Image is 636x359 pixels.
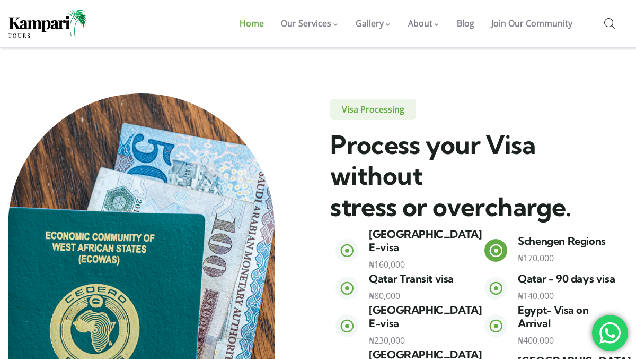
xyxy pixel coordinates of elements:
[369,227,482,253] span: [GEOGRAPHIC_DATA] E-visa
[592,315,628,351] div: 'Chat
[518,288,623,304] p: ₦140,000
[518,303,588,329] span: Egypt- Visa on Arrival
[330,99,416,120] span: Visa Processing
[408,18,432,29] span: About
[240,18,264,29] span: Home
[369,303,482,329] span: [GEOGRAPHIC_DATA] E-visa
[369,288,474,304] p: ₦80,000
[518,272,615,285] span: Qatar - 90 days visa
[518,333,623,348] p: ₦400,000
[369,257,482,272] p: ₦160,000
[281,18,331,29] span: Our Services
[356,18,384,29] span: Gallery
[369,333,482,348] p: ₦230,000
[369,272,454,285] span: Qatar Transit visa
[518,251,623,266] p: ₦170,000
[330,129,571,223] span: Process your Visa without stress or overcharge.
[8,10,87,38] img: Home
[518,234,606,247] span: Schengen Regions
[457,18,474,29] span: Blog
[491,18,572,29] span: Join Our Community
